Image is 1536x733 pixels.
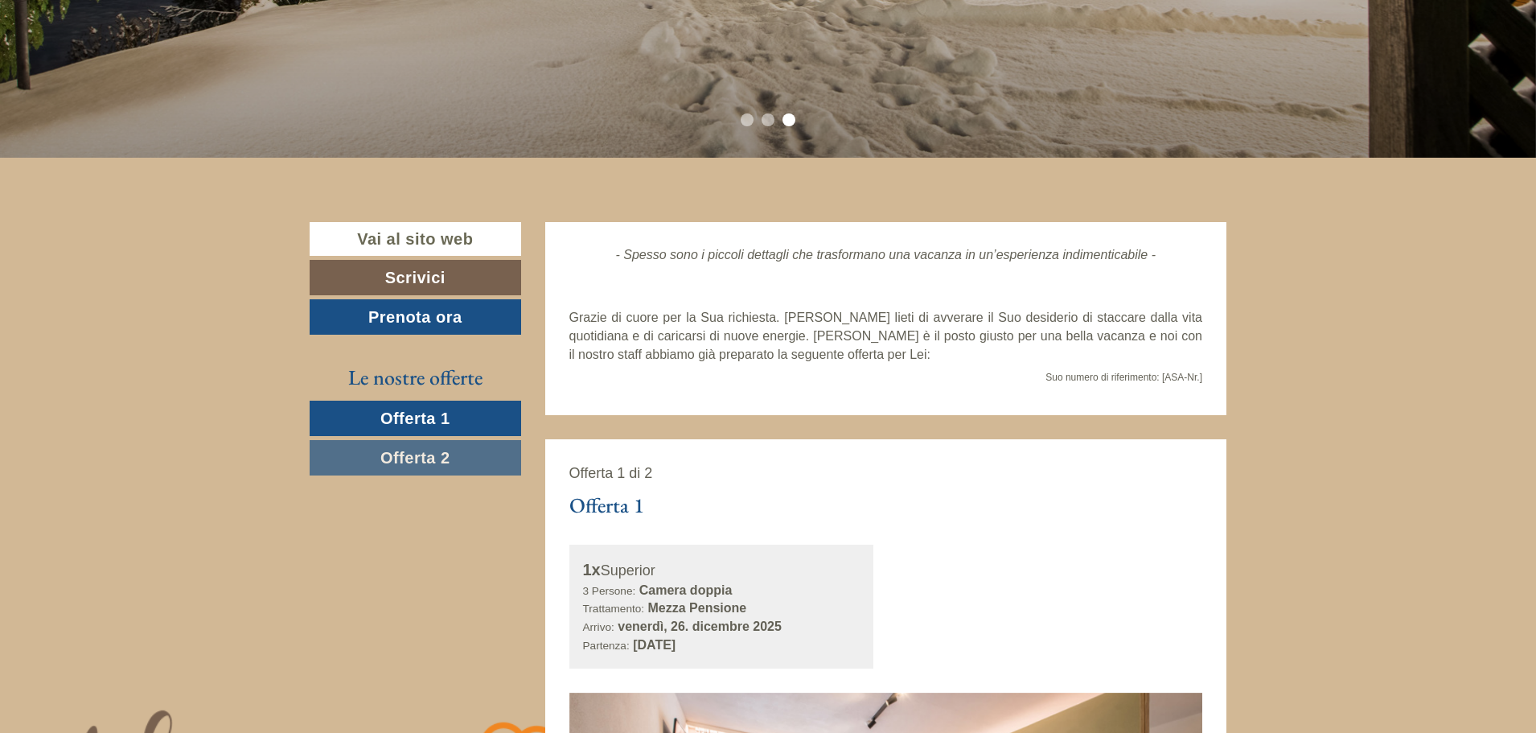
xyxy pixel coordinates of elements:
a: Prenota ora [310,299,521,335]
b: venerdì, 26. dicembre 2025 [618,620,782,633]
small: Partenza: [583,640,630,652]
b: [DATE] [633,638,676,652]
a: Vai al sito web [310,222,521,257]
p: Grazie di cuore per la Sua richiesta. [PERSON_NAME] lieti di avverare il Suo desiderio di staccar... [569,309,1203,364]
div: Superior [583,558,860,582]
small: Trattamento: [583,603,645,615]
h6: Suo numero di riferimento: [ASA-Nr.] [569,373,1203,383]
small: Arrivo: [583,621,614,633]
a: Scrivici [310,260,521,295]
b: 1x [583,561,601,579]
div: Le nostre offerte [310,363,521,393]
span: Offerta 1 di 2 [569,465,653,481]
b: Camera doppia [639,583,733,597]
b: Mezza Pensione [648,601,747,615]
div: Offerta 1 [569,491,644,521]
em: - Spesso sono i piccoli dettagli che trasformano una vacanza in un’esperienza indimenticabile - [616,248,1156,261]
span: Offerta 1 [380,410,450,427]
span: Offerta 2 [380,449,450,467]
small: 3 Persone: [583,585,636,597]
